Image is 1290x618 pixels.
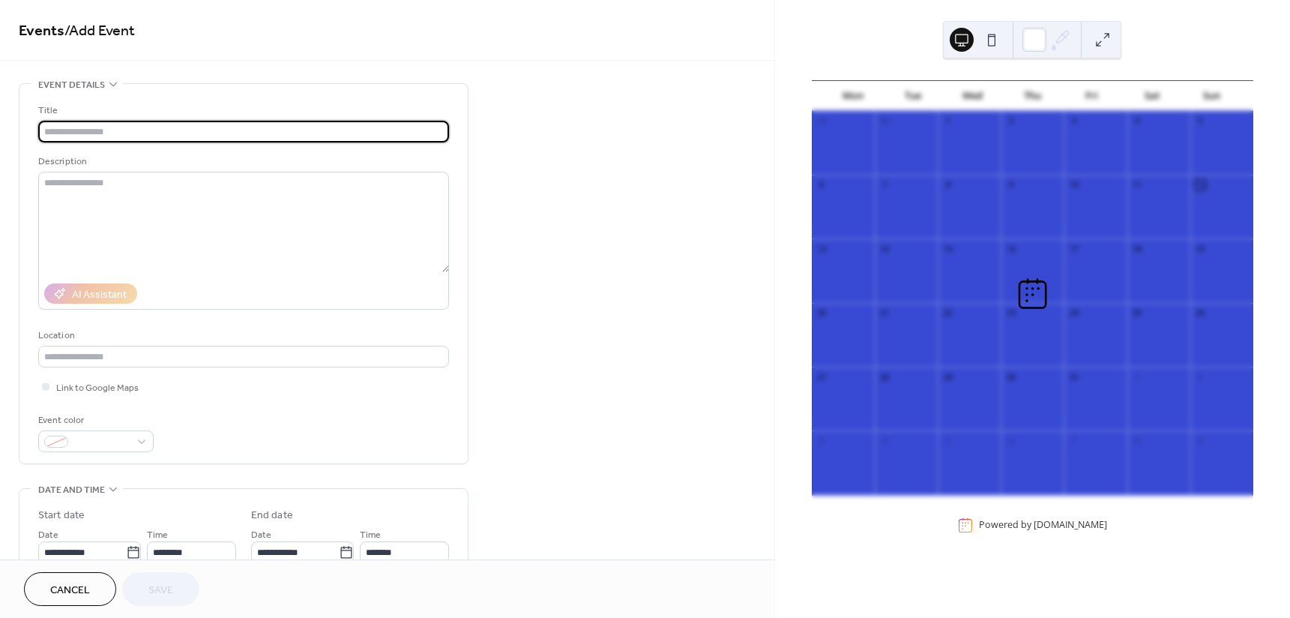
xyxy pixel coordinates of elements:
[1005,435,1016,446] div: 6
[1005,371,1016,382] div: 30
[1068,307,1079,319] div: 24
[56,380,139,396] span: Link to Google Maps
[147,527,168,543] span: Time
[816,115,828,127] div: 29
[879,179,890,190] div: 7
[1195,307,1206,319] div: 26
[1195,435,1206,446] div: 9
[64,16,135,46] span: / Add Event
[1181,81,1241,111] div: Sun
[1132,371,1143,382] div: 1
[942,435,953,446] div: 5
[360,527,381,543] span: Time
[38,412,151,428] div: Event color
[942,115,953,127] div: 1
[1195,179,1206,190] div: 12
[1068,179,1079,190] div: 10
[1132,179,1143,190] div: 11
[879,371,890,382] div: 28
[1132,243,1143,254] div: 18
[251,527,271,543] span: Date
[816,179,828,190] div: 6
[38,103,446,118] div: Title
[824,81,884,111] div: Mon
[942,371,953,382] div: 29
[38,527,58,543] span: Date
[816,307,828,319] div: 20
[1195,243,1206,254] div: 19
[943,81,1003,111] div: Wed
[1005,115,1016,127] div: 2
[879,307,890,319] div: 21
[1002,81,1062,111] div: Thu
[879,115,890,127] div: 30
[1005,179,1016,190] div: 9
[942,307,953,319] div: 22
[1068,243,1079,254] div: 17
[24,572,116,606] button: Cancel
[1068,371,1079,382] div: 31
[1195,115,1206,127] div: 5
[816,243,828,254] div: 13
[251,508,293,523] div: End date
[1005,243,1016,254] div: 16
[38,508,85,523] div: Start date
[816,435,828,446] div: 3
[38,328,446,343] div: Location
[1132,115,1143,127] div: 4
[942,243,953,254] div: 15
[1034,519,1107,532] a: [DOMAIN_NAME]
[879,435,890,446] div: 4
[1195,371,1206,382] div: 2
[1062,81,1122,111] div: Fri
[1005,307,1016,319] div: 23
[883,81,943,111] div: Tue
[38,77,105,93] span: Event details
[979,519,1107,532] div: Powered by
[38,482,105,498] span: Date and time
[19,16,64,46] a: Events
[1068,435,1079,446] div: 7
[1122,81,1182,111] div: Sat
[1068,115,1079,127] div: 3
[942,179,953,190] div: 8
[879,243,890,254] div: 14
[816,371,828,382] div: 27
[1132,435,1143,446] div: 8
[50,583,90,598] span: Cancel
[1132,307,1143,319] div: 25
[38,154,446,169] div: Description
